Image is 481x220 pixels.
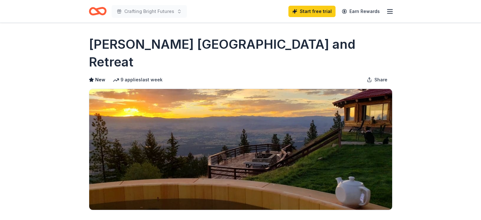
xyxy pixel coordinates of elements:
span: Crafting Bright Futures [124,8,174,15]
img: Image for Downing Mountain Lodge and Retreat [89,89,392,210]
a: Start free trial [288,6,336,17]
span: Share [374,76,387,84]
span: New [95,76,105,84]
button: Crafting Bright Futures [112,5,187,18]
div: 9 applies last week [113,76,163,84]
a: Home [89,4,107,19]
button: Share [362,73,392,86]
h1: [PERSON_NAME] [GEOGRAPHIC_DATA] and Retreat [89,35,392,71]
a: Earn Rewards [338,6,384,17]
